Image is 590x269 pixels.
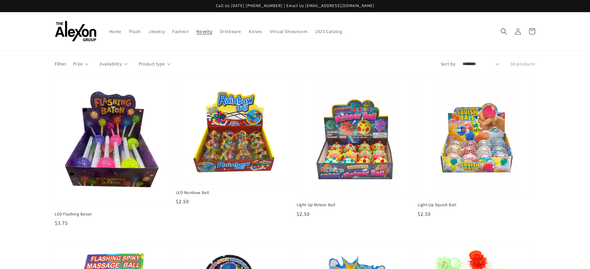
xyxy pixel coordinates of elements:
[176,79,294,206] a: LED Rainbow Ball LED Rainbow Ball $2.50
[270,29,308,34] span: Virtual Showroom
[497,24,511,38] summary: Search
[125,25,145,38] a: Plush
[73,61,89,67] summary: Price
[105,25,125,38] a: Home
[315,29,342,34] span: 2025 Catalog
[176,190,294,196] span: LED Rainbow Ball
[139,61,170,67] summary: Product type
[418,79,536,218] a: Light-Up Squish Ball Light-Up Squish Ball $2.50
[216,25,245,38] a: Drinkware
[297,79,414,218] a: Light-Up Meteor Ball Light-Up Meteor Ball $2.50
[145,25,168,38] a: Jewelry
[424,86,529,190] img: Light-Up Squish Ball
[55,79,173,227] a: LED Flashing Baton LED Flashing Baton $3.75
[418,211,431,217] span: $2.50
[100,61,127,67] summary: Availability
[172,29,189,34] span: Fashion
[129,29,141,34] span: Plush
[149,29,165,34] span: Jewelry
[55,220,68,226] span: $3.75
[418,202,536,208] span: Light-Up Squish Ball
[61,86,166,199] img: LED Flashing Baton
[100,61,122,67] span: Availability
[441,61,456,67] label: Sort by:
[245,25,266,38] a: Knives
[183,86,287,178] img: LED Rainbow Ball
[139,61,165,67] span: Product type
[168,25,193,38] a: Fashion
[193,25,216,38] a: Novelty
[297,211,310,217] span: $2.50
[311,25,346,38] a: 2025 Catalog
[55,61,67,67] p: Filter:
[109,29,121,34] span: Home
[55,211,173,217] span: LED Flashing Baton
[176,198,189,205] span: $2.50
[266,25,312,38] a: Virtual Showroom
[303,86,408,190] img: Light-Up Meteor Ball
[510,61,535,67] p: 36 products
[297,202,414,208] span: Light-Up Meteor Ball
[220,29,241,34] span: Drinkware
[249,29,262,34] span: Knives
[73,61,83,67] span: Price
[196,29,212,34] span: Novelty
[55,21,96,42] img: The Alexon Group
